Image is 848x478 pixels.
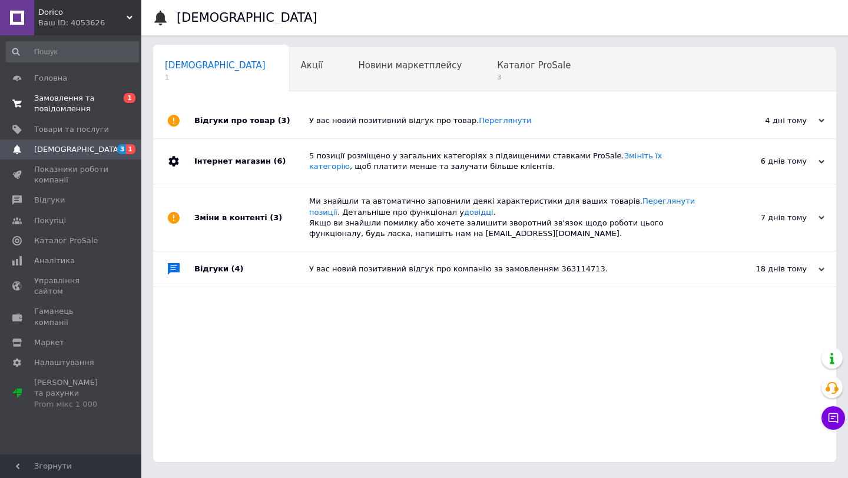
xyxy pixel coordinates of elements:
button: Чат з покупцем [821,406,845,430]
div: 5 позиції розміщено у загальних категоріях з підвищеними ставками ProSale. , щоб платити менше та... [309,151,707,172]
span: (3) [270,213,282,222]
div: 6 днів тому [707,156,824,167]
span: Відгуки [34,195,65,205]
div: У вас новий позитивний відгук про компанію за замовленням 363114713. [309,264,707,274]
span: 1 [124,93,135,103]
span: Новини маркетплейсу [358,60,462,71]
span: Гаманець компанії [34,306,109,327]
span: 1 [165,73,266,82]
span: (4) [231,264,244,273]
span: (3) [278,116,290,125]
span: Маркет [34,337,64,348]
a: довідці [464,208,493,217]
span: Dorico [38,7,127,18]
div: 18 днів тому [707,264,824,274]
span: Каталог ProSale [497,60,571,71]
input: Пошук [6,41,139,62]
span: Каталог ProSale [34,235,98,246]
span: Замовлення та повідомлення [34,93,109,114]
span: Управління сайтом [34,275,109,297]
span: Головна [34,73,67,84]
div: 4 дні тому [707,115,824,126]
a: Переглянути [479,116,531,125]
div: У вас новий позитивний відгук про товар. [309,115,707,126]
span: Показники роботи компанії [34,164,109,185]
span: [DEMOGRAPHIC_DATA] [165,60,266,71]
span: Аналітика [34,255,75,266]
span: Налаштування [34,357,94,368]
a: Переглянути позиції [309,197,695,216]
div: Зміни в контенті [194,184,309,251]
div: Ми знайшли та автоматично заповнили деякі характеристики для ваших товарів. . Детальніше про функ... [309,196,707,239]
span: [DEMOGRAPHIC_DATA] [34,144,121,155]
span: Покупці [34,215,66,226]
span: 1 [126,144,135,154]
div: Відгуки [194,251,309,287]
span: [PERSON_NAME] та рахунки [34,377,109,410]
div: Ваш ID: 4053626 [38,18,141,28]
div: Відгуки про товар [194,103,309,138]
span: 3 [497,73,571,82]
h1: [DEMOGRAPHIC_DATA] [177,11,317,25]
span: Акції [301,60,323,71]
span: (6) [273,157,286,165]
div: Prom мікс 1 000 [34,399,109,410]
span: 3 [117,144,127,154]
div: 7 днів тому [707,213,824,223]
div: Інтернет магазин [194,139,309,184]
span: Товари та послуги [34,124,109,135]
